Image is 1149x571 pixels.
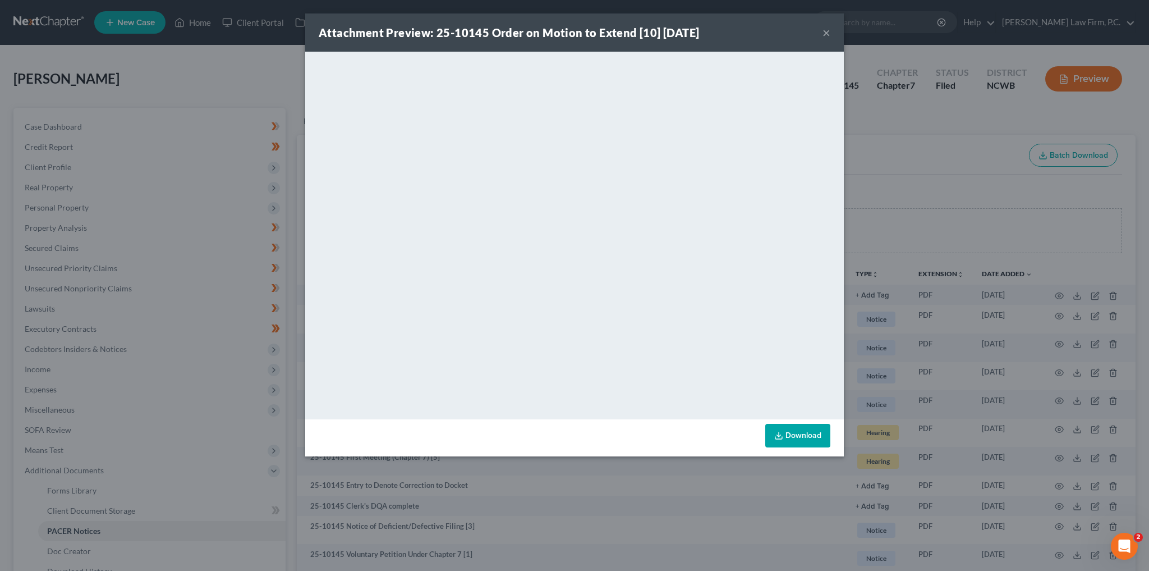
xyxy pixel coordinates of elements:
button: × [822,26,830,39]
a: Download [765,424,830,447]
strong: Attachment Preview: 25-10145 Order on Motion to Extend [10] [DATE] [319,26,699,39]
span: 2 [1134,533,1143,542]
iframe: <object ng-attr-data='[URL][DOMAIN_NAME]' type='application/pdf' width='100%' height='650px'></ob... [305,52,844,417]
iframe: Intercom live chat [1111,533,1138,560]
